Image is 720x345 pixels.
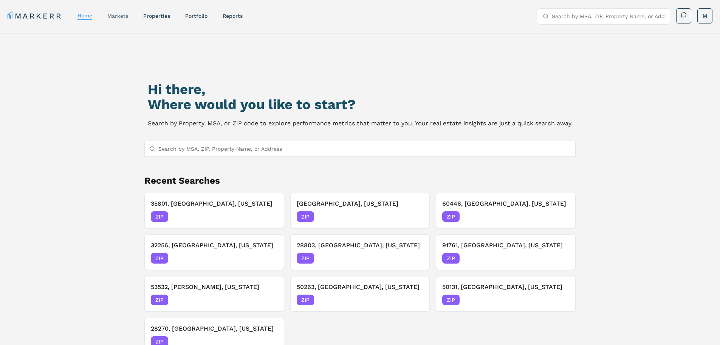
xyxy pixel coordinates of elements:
[436,276,576,312] button: 50131, [GEOGRAPHIC_DATA], [US_STATE]ZIP[DATE]
[158,141,571,156] input: Search by MSA, ZIP, Property Name, or Address
[151,241,278,250] h3: 32256, [GEOGRAPHIC_DATA], [US_STATE]
[406,213,423,220] span: [DATE]
[151,295,168,305] span: ZIP
[297,211,314,222] span: ZIP
[297,241,424,250] h3: 28803, [GEOGRAPHIC_DATA], [US_STATE]
[151,283,278,292] h3: 53532, [PERSON_NAME], [US_STATE]
[107,13,128,19] a: markets
[151,253,168,264] span: ZIP
[290,193,430,228] button: [GEOGRAPHIC_DATA], [US_STATE]ZIP[DATE]
[552,9,665,24] input: Search by MSA, ZIP, Property Name, or Address
[297,199,424,208] h3: [GEOGRAPHIC_DATA], [US_STATE]
[290,234,430,270] button: 28803, [GEOGRAPHIC_DATA], [US_STATE]ZIP[DATE]
[144,276,284,312] button: 53532, [PERSON_NAME], [US_STATE]ZIP[DATE]
[442,211,460,222] span: ZIP
[406,296,423,304] span: [DATE]
[261,213,278,220] span: [DATE]
[8,11,62,21] a: MARKERR
[406,254,423,262] span: [DATE]
[144,175,576,187] h2: Recent Searches
[552,296,569,304] span: [DATE]
[185,13,207,19] a: Portfolio
[552,213,569,220] span: [DATE]
[290,276,430,312] button: 50263, [GEOGRAPHIC_DATA], [US_STATE]ZIP[DATE]
[442,241,569,250] h3: 91761, [GEOGRAPHIC_DATA], [US_STATE]
[442,283,569,292] h3: 50131, [GEOGRAPHIC_DATA], [US_STATE]
[148,118,573,129] p: Search by Property, MSA, or ZIP code to explore performance metrics that matter to you. Your real...
[436,193,576,228] button: 60446, [GEOGRAPHIC_DATA], [US_STATE]ZIP[DATE]
[442,253,460,264] span: ZIP
[223,13,243,19] a: reports
[297,253,314,264] span: ZIP
[144,234,284,270] button: 32256, [GEOGRAPHIC_DATA], [US_STATE]ZIP[DATE]
[143,13,170,19] a: properties
[148,97,573,112] h2: Where would you like to start?
[148,82,573,97] h1: Hi there,
[552,254,569,262] span: [DATE]
[703,12,707,20] span: M
[151,199,278,208] h3: 35801, [GEOGRAPHIC_DATA], [US_STATE]
[144,193,284,228] button: 35801, [GEOGRAPHIC_DATA], [US_STATE]ZIP[DATE]
[297,295,314,305] span: ZIP
[77,12,92,19] a: home
[261,254,278,262] span: [DATE]
[151,211,168,222] span: ZIP
[697,8,712,23] button: M
[442,199,569,208] h3: 60446, [GEOGRAPHIC_DATA], [US_STATE]
[442,295,460,305] span: ZIP
[436,234,576,270] button: 91761, [GEOGRAPHIC_DATA], [US_STATE]ZIP[DATE]
[261,296,278,304] span: [DATE]
[151,324,278,333] h3: 28270, [GEOGRAPHIC_DATA], [US_STATE]
[297,283,424,292] h3: 50263, [GEOGRAPHIC_DATA], [US_STATE]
